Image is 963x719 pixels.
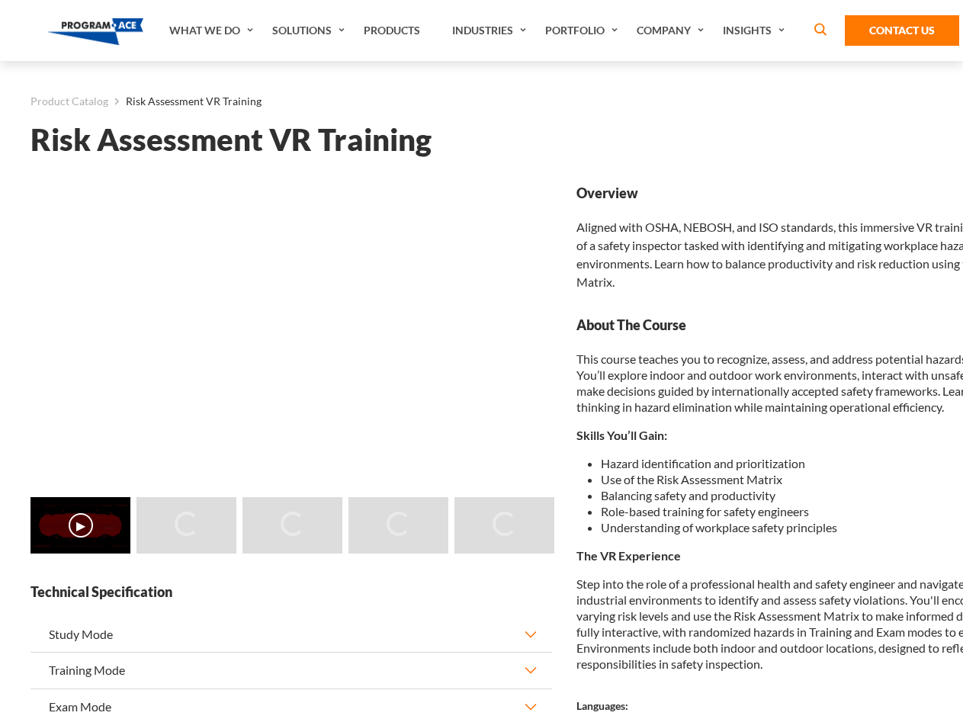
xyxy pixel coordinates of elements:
[30,617,552,652] button: Study Mode
[69,513,93,538] button: ▶
[30,184,552,477] iframe: Risk Assessment VR Training - Video 0
[108,91,262,111] li: Risk Assessment VR Training
[30,583,552,602] strong: Technical Specification
[30,91,108,111] a: Product Catalog
[845,15,959,46] a: Contact Us
[30,497,130,554] img: Risk Assessment VR Training - Video 0
[576,699,628,712] strong: Languages:
[30,653,552,688] button: Training Mode
[47,18,144,45] img: Program-Ace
